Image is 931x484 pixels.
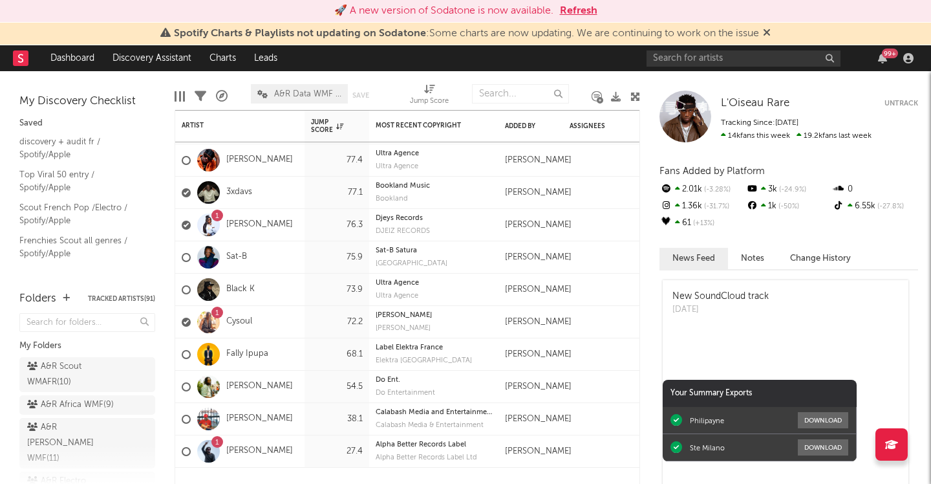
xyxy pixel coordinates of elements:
[832,181,918,198] div: 0
[311,444,363,459] div: 27.4
[376,390,492,397] div: label: Do Entertainment
[174,28,759,39] span: : Some charts are now updating. We are continuing to work on the issue
[226,446,293,457] a: [PERSON_NAME]
[19,234,142,260] a: Frenchies Scout all genres / Spotify/Apple
[505,122,537,130] div: Added By
[745,198,831,215] div: 1k
[376,422,492,429] div: label: Calabash Media & Entertainment
[376,195,492,203] div: Bookland
[376,280,492,287] div: copyright: Ultra Agence
[376,441,492,448] div: copyright: Alpha Better Records Label
[721,132,790,140] span: 14k fans this week
[702,186,731,193] span: -3.28 %
[376,312,492,319] div: copyright: Rue Joss
[878,53,887,63] button: 99+
[200,45,245,71] a: Charts
[728,248,777,269] button: Notes
[311,250,363,265] div: 75.9
[560,3,597,19] button: Refresh
[311,153,363,168] div: 77.4
[376,280,492,287] div: Ultra Agence
[175,78,185,115] div: Edit Columns
[376,260,492,267] div: label: Empire Avenue
[311,282,363,298] div: 73.9
[376,312,492,319] div: [PERSON_NAME]
[798,439,848,456] button: Download
[311,412,363,427] div: 38.1
[376,247,492,254] div: copyright: Sat-B Satura
[505,414,572,424] div: [PERSON_NAME]
[226,316,252,327] a: Cysoul
[882,49,898,58] div: 99 +
[226,155,293,166] a: [PERSON_NAME]
[472,84,569,104] input: Search...
[226,349,268,360] a: Fally Ipupa
[690,416,724,425] div: Philipayne
[376,182,492,190] div: Bookland Music
[19,201,142,227] a: Scout French Pop /Electro / Spotify/Apple
[41,45,103,71] a: Dashboard
[19,418,155,468] a: A&R [PERSON_NAME] WMF(11)
[505,188,572,198] div: [PERSON_NAME]
[19,135,142,161] a: discovery + audit fr / Spotify/Apple
[182,122,279,129] div: Artist
[311,185,363,201] div: 77.1
[884,97,918,110] button: Untrack
[311,379,363,395] div: 54.5
[410,94,449,109] div: Jump Score
[27,397,114,413] div: A&R Africa WMF ( 9 )
[776,203,799,210] span: -50 %
[376,344,492,351] div: copyright: Label Elektra France
[376,163,492,170] div: Ultra Agence
[226,413,293,424] a: [PERSON_NAME]
[226,381,293,392] a: [PERSON_NAME]
[777,186,806,193] span: -24.9 %
[376,344,492,351] div: Label Elektra France
[777,248,864,269] button: Change History
[376,247,492,254] div: Sat-B Satura
[505,446,572,457] div: [PERSON_NAME]
[376,454,492,461] div: label: Alpha Better Records Label Ltd
[659,166,765,176] span: Fans Added by Platform
[505,382,572,392] div: [PERSON_NAME]
[659,215,745,232] div: 61
[410,78,449,115] div: Jump Score
[505,349,572,360] div: [PERSON_NAME]
[19,116,155,131] div: Saved
[702,203,729,210] span: -31.7 %
[376,163,492,170] div: label: Ultra Agence
[376,377,492,384] div: Do Ent.
[19,357,155,392] a: A&R Scout WMAFR(10)
[311,347,363,362] div: 68.1
[311,217,363,233] div: 76.3
[216,78,228,115] div: A&R Pipeline
[334,3,553,19] div: 🚀 A new version of Sodatone is now available.
[721,132,872,140] span: 19.2k fans last week
[274,90,341,98] span: A&R Data WMF View
[376,325,492,332] div: [PERSON_NAME]
[691,220,714,227] span: +13 %
[505,220,572,230] div: [PERSON_NAME]
[875,203,904,210] span: -27.8 %
[376,122,473,129] div: Most Recent Copyright
[19,168,142,194] a: Top Viral 50 entry / Spotify/Apple
[376,409,492,416] div: Calabash Media and Entertainment Company
[376,357,492,364] div: Elektra [GEOGRAPHIC_DATA]
[721,119,798,127] span: Tracking Since: [DATE]
[174,28,426,39] span: Spotify Charts & Playlists not updating on Sodatone
[672,290,769,303] div: New SoundCloud track
[663,380,857,407] div: Your Summary Exports
[376,228,492,235] div: DJEIZ RECORDS
[376,390,492,397] div: Do Entertainment
[376,195,492,203] div: label: Bookland
[376,357,492,364] div: label: Elektra France
[376,150,492,157] div: Ultra Agence
[19,395,155,415] a: A&R Africa WMF(9)
[19,338,155,354] div: My Folders
[721,97,789,110] a: L'Oiseau Rare
[376,292,492,300] div: Ultra Agence
[647,50,840,67] input: Search for artists
[570,122,660,130] div: Assignees
[376,292,492,300] div: label: Ultra Agence
[659,181,745,198] div: 2.01k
